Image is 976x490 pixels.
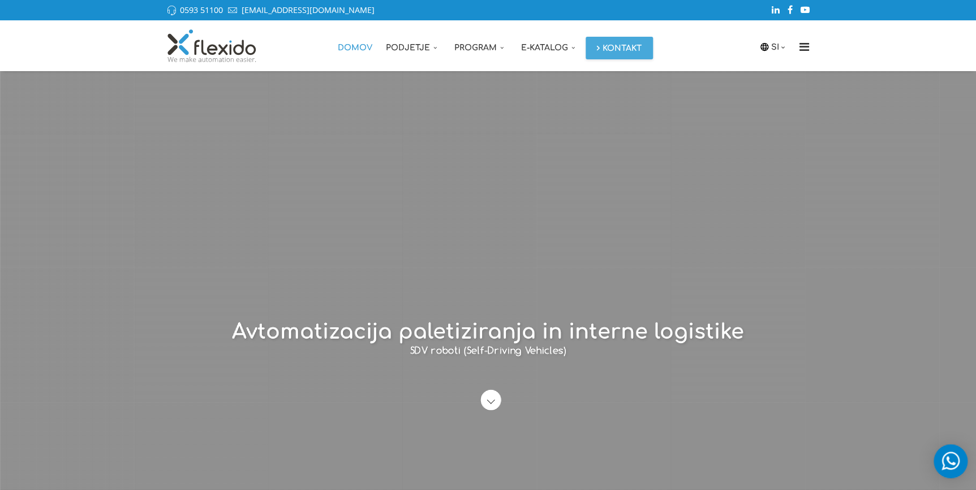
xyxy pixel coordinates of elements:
[771,41,788,53] a: SI
[586,37,653,59] a: Kontakt
[331,20,379,71] a: Domov
[514,20,586,71] a: E-katalog
[759,42,769,52] img: icon-laguage.svg
[166,29,259,63] img: Flexido, d.o.o.
[448,20,514,71] a: Program
[180,5,223,15] a: 0593 51100
[796,41,814,53] i: Menu
[796,20,814,71] a: Menu
[242,5,375,15] a: [EMAIL_ADDRESS][DOMAIN_NAME]
[379,20,448,71] a: Podjetje
[939,450,962,471] img: whatsapp_icon_white.svg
